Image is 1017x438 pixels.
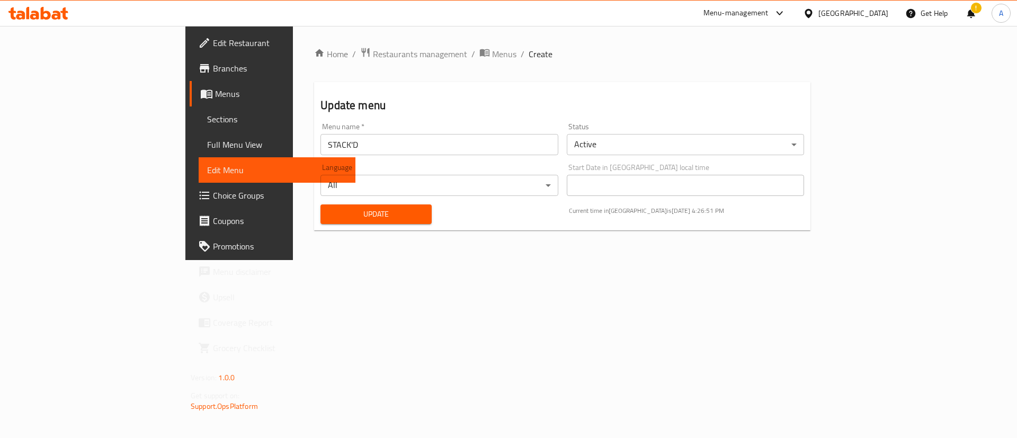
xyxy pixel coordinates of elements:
[521,48,524,60] li: /
[207,113,347,126] span: Sections
[199,157,355,183] a: Edit Menu
[190,284,355,310] a: Upsell
[215,87,347,100] span: Menus
[320,134,558,155] input: Please enter Menu name
[207,138,347,151] span: Full Menu View
[190,183,355,208] a: Choice Groups
[329,208,423,221] span: Update
[207,164,347,176] span: Edit Menu
[190,56,355,81] a: Branches
[999,7,1003,19] span: A
[199,132,355,157] a: Full Menu View
[818,7,888,19] div: [GEOGRAPHIC_DATA]
[213,240,347,253] span: Promotions
[190,234,355,259] a: Promotions
[213,62,347,75] span: Branches
[213,316,347,329] span: Coverage Report
[190,30,355,56] a: Edit Restaurant
[218,371,235,385] span: 1.0.0
[320,97,804,113] h2: Update menu
[479,47,516,61] a: Menus
[191,399,258,413] a: Support.OpsPlatform
[190,81,355,106] a: Menus
[360,47,467,61] a: Restaurants management
[320,204,432,224] button: Update
[569,206,804,216] p: Current time in [GEOGRAPHIC_DATA] is [DATE] 4:26:51 PM
[191,371,217,385] span: Version:
[213,291,347,303] span: Upsell
[190,208,355,234] a: Coupons
[213,265,347,278] span: Menu disclaimer
[529,48,552,60] span: Create
[314,47,810,61] nav: breadcrumb
[191,389,239,403] span: Get support on:
[213,189,347,202] span: Choice Groups
[190,310,355,335] a: Coverage Report
[373,48,467,60] span: Restaurants management
[471,48,475,60] li: /
[213,214,347,227] span: Coupons
[320,175,558,196] div: All
[492,48,516,60] span: Menus
[703,7,769,20] div: Menu-management
[213,37,347,49] span: Edit Restaurant
[199,106,355,132] a: Sections
[567,134,804,155] div: Active
[190,259,355,284] a: Menu disclaimer
[190,335,355,361] a: Grocery Checklist
[213,342,347,354] span: Grocery Checklist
